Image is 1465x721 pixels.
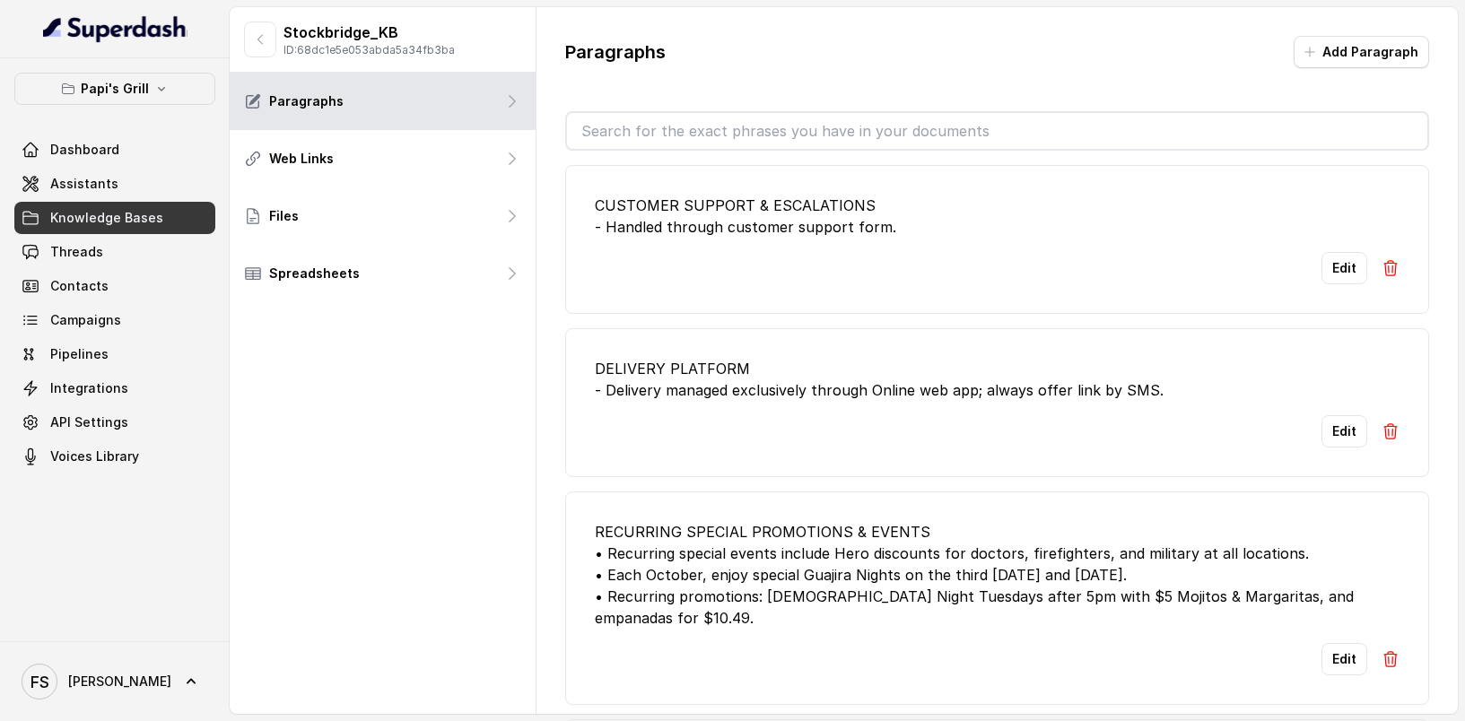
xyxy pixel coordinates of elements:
button: Edit [1321,252,1367,284]
div: RECURRING SPECIAL PROMOTIONS & EVENTS • Recurring special events include Hero discounts for docto... [595,521,1400,629]
a: Dashboard [14,134,215,166]
button: Add Paragraph [1294,36,1429,68]
span: API Settings [50,413,128,431]
img: light.svg [43,14,187,43]
button: Papi's Grill [14,73,215,105]
span: Voices Library [50,447,139,465]
img: Delete [1382,259,1400,277]
a: Threads [14,236,215,268]
a: Assistants [14,168,215,200]
input: Search for the exact phrases you have in your documents [567,113,1427,149]
span: Campaigns [50,311,121,329]
span: Integrations [50,379,128,397]
p: Web Links [269,150,334,168]
p: Spreadsheets [269,265,360,282]
button: Edit [1321,415,1367,447]
img: Delete [1382,650,1400,668]
a: [PERSON_NAME] [14,656,215,707]
span: Knowledge Bases [50,209,163,227]
a: Pipelines [14,338,215,370]
a: Integrations [14,372,215,404]
p: Papi's Grill [81,78,149,100]
a: Knowledge Bases [14,202,215,234]
span: Threads [50,243,103,261]
span: Contacts [50,277,109,295]
a: API Settings [14,406,215,439]
a: Contacts [14,270,215,302]
p: Stockbridge_KB [283,22,455,43]
span: Dashboard [50,141,119,159]
div: CUSTOMER SUPPORT & ESCALATIONS - Handled through customer support form. [595,195,1400,238]
p: Files [269,207,299,225]
p: ID: 68dc1e5e053abda5a34fb3ba [283,43,455,57]
span: Pipelines [50,345,109,363]
div: DELIVERY PLATFORM - Delivery managed exclusively through Online web app; always offer link by SMS. [595,358,1400,401]
p: Paragraphs [269,92,344,110]
a: Voices Library [14,440,215,473]
span: [PERSON_NAME] [68,673,171,691]
img: Delete [1382,422,1400,440]
button: Edit [1321,643,1367,675]
a: Campaigns [14,304,215,336]
span: Assistants [50,175,118,193]
text: FS [31,673,49,691]
p: Paragraphs [565,39,666,65]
